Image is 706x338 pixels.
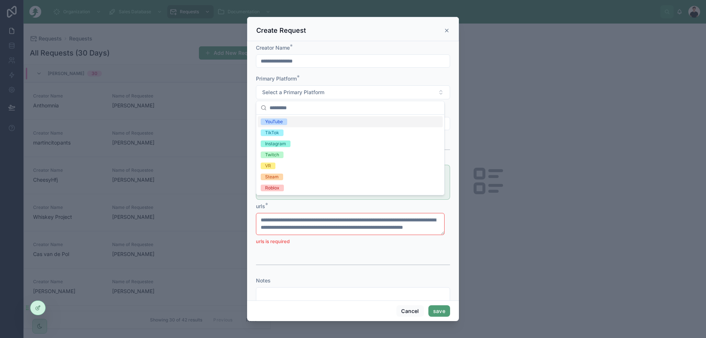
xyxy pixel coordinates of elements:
span: urls [256,203,265,209]
div: Suggestions [256,115,444,195]
div: TikTok [265,129,279,136]
span: Creator Name [256,45,290,51]
div: YouTube [265,118,283,125]
h3: Create Request [256,26,306,35]
p: urls is required [256,238,450,245]
div: Steam [265,174,279,180]
div: VR [265,163,271,169]
div: Instagram [265,140,286,147]
div: Roblox [265,185,279,191]
button: Cancel [396,305,424,317]
div: Twitch [265,152,279,158]
span: Primary Platform [256,75,297,82]
button: save [428,305,450,317]
span: Select a Primary Platform [262,89,324,96]
button: Select Button [256,85,450,99]
span: Notes [256,277,271,284]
